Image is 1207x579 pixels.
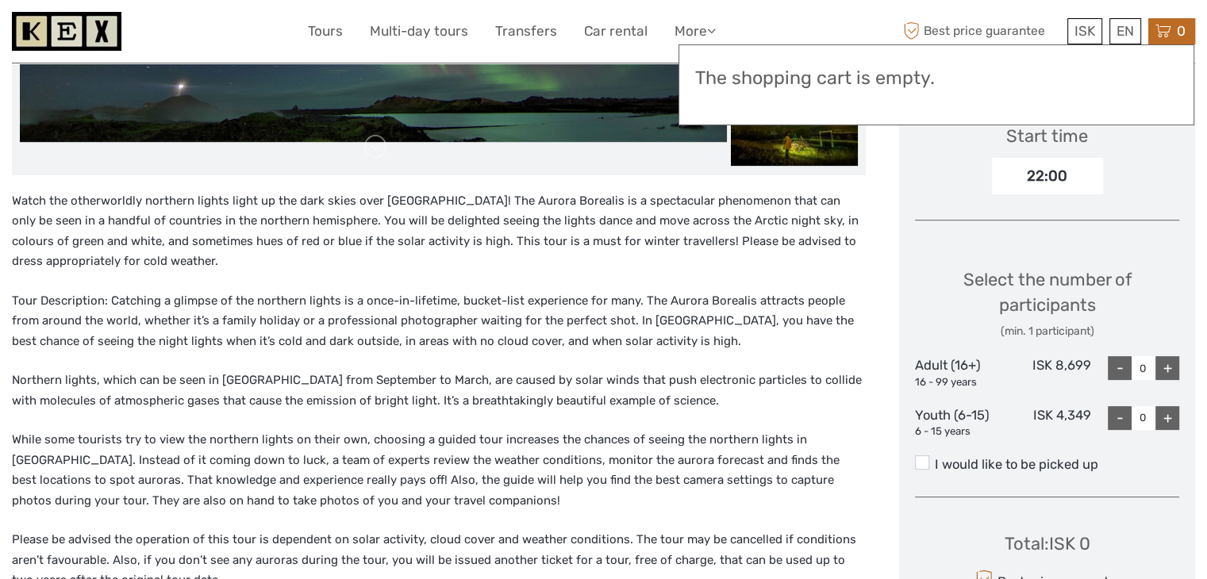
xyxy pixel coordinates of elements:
div: ISK 8,699 [1003,356,1091,389]
div: + [1155,356,1179,380]
h3: The shopping cart is empty. [695,67,1178,90]
img: 1261-44dab5bb-39f8-40da-b0c2-4d9fce00897c_logo_small.jpg [12,12,121,51]
div: ISK 4,349 [1003,406,1091,439]
a: Multi-day tours [370,20,468,43]
div: Select the number of participants [915,267,1179,339]
div: 22:00 [992,158,1103,194]
a: Tours [308,20,343,43]
div: 16 - 99 years [915,375,1003,390]
div: Youth (6-15) [915,406,1003,439]
div: Total : ISK 0 [1005,531,1090,556]
span: Best price guarantee [899,18,1063,44]
p: Watch the otherworldly northern lights light up the dark skies over [GEOGRAPHIC_DATA]! The Aurora... [12,191,866,272]
p: While some tourists try to view the northern lights on their own, choosing a guided tour increase... [12,430,866,511]
div: Adult (16+) [915,356,1003,389]
p: We're away right now. Please check back later! [22,28,179,40]
div: EN [1109,18,1141,44]
div: Start time [1006,124,1088,148]
span: ISK [1074,23,1095,39]
img: 51873c78b2f745749d6667bcdbf5f23b_slider_thumbnail.jpg [731,94,858,166]
button: Open LiveChat chat widget [183,25,202,44]
div: (min. 1 participant) [915,324,1179,339]
p: Tour Description: Catching a glimpse of the northern lights is a once-in-lifetime, bucket-list ex... [12,291,866,352]
p: Northern lights, which can be seen in [GEOGRAPHIC_DATA] from September to March, are caused by so... [12,370,866,411]
div: + [1155,406,1179,430]
div: 6 - 15 years [915,424,1003,439]
span: 0 [1174,23,1188,39]
a: Car rental [584,20,648,43]
label: I would like to be picked up [915,455,1179,474]
div: - [1108,356,1132,380]
a: More [675,20,716,43]
a: Transfers [495,20,557,43]
div: - [1108,406,1132,430]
